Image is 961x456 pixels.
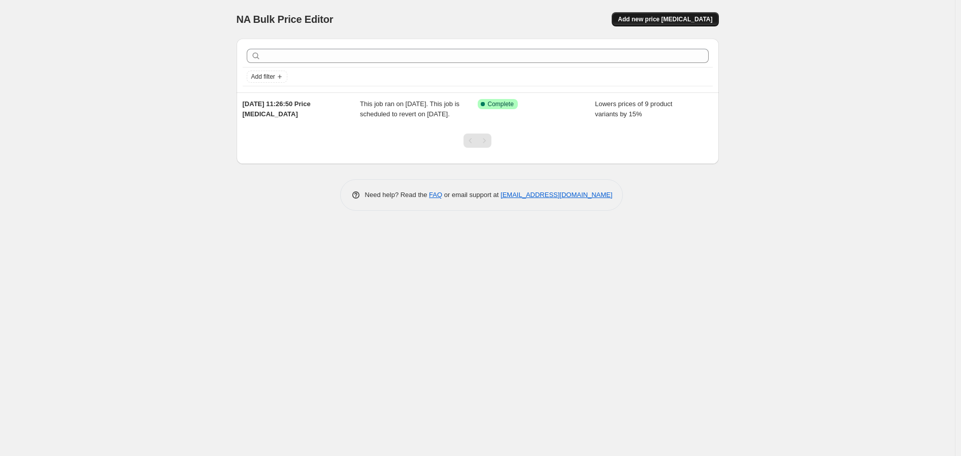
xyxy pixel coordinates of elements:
[612,12,718,26] button: Add new price [MEDICAL_DATA]
[365,191,429,199] span: Need help? Read the
[488,100,514,108] span: Complete
[251,73,275,81] span: Add filter
[247,71,287,83] button: Add filter
[595,100,672,118] span: Lowers prices of 9 product variants by 15%
[442,191,501,199] span: or email support at
[243,100,311,118] span: [DATE] 11:26:50 Price [MEDICAL_DATA]
[618,15,712,23] span: Add new price [MEDICAL_DATA]
[360,100,459,118] span: This job ran on [DATE]. This job is scheduled to revert on [DATE].
[429,191,442,199] a: FAQ
[501,191,612,199] a: [EMAIL_ADDRESS][DOMAIN_NAME]
[237,14,334,25] span: NA Bulk Price Editor
[463,134,491,148] nav: Pagination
